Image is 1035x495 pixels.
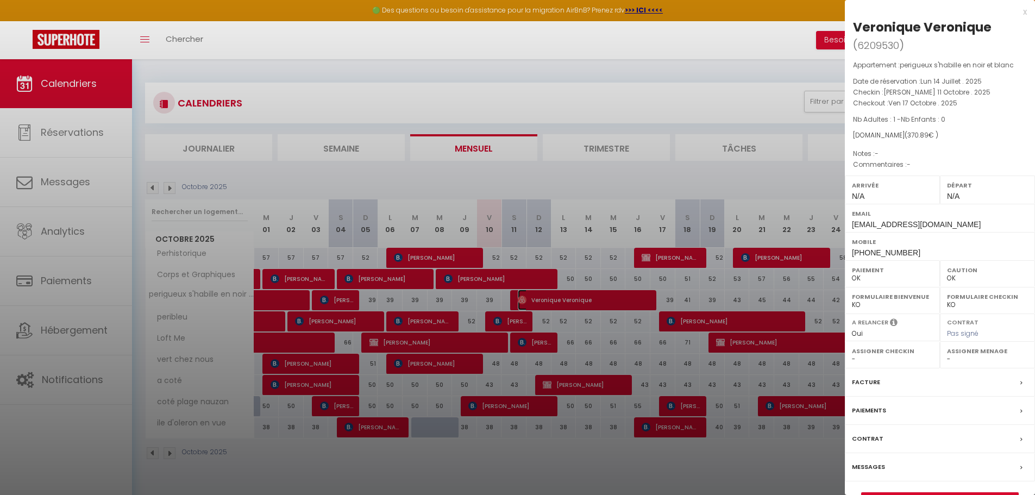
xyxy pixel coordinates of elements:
i: Sélectionner OUI si vous souhaiter envoyer les séquences de messages post-checkout [890,318,898,330]
p: Appartement : [853,60,1027,71]
label: Assigner Checkin [852,346,933,356]
label: Paiement [852,265,933,275]
label: Formulaire Checkin [947,291,1028,302]
div: Veronique Veronique [853,18,992,36]
span: ( ) [853,37,904,53]
label: Mobile [852,236,1028,247]
span: perigueux s'habille en noir et blanc [900,60,1014,70]
label: A relancer [852,318,888,327]
label: Départ [947,180,1028,191]
span: Nb Adultes : 1 - [853,115,945,124]
label: Email [852,208,1028,219]
p: Commentaires : [853,159,1027,170]
span: Lun 14 Juillet . 2025 [920,77,982,86]
p: Checkin : [853,87,1027,98]
span: 370.89 [907,130,929,140]
label: Messages [852,461,885,473]
label: Contrat [852,433,883,444]
div: x [845,5,1027,18]
span: Ven 17 Octobre . 2025 [888,98,957,108]
span: ( € ) [905,130,938,140]
label: Facture [852,377,880,388]
span: [PERSON_NAME] 11 Octobre . 2025 [883,87,990,97]
span: Nb Enfants : 0 [901,115,945,124]
span: N/A [852,192,864,200]
span: - [875,149,879,158]
span: Pas signé [947,329,978,338]
span: [PHONE_NUMBER] [852,248,920,257]
label: Arrivée [852,180,933,191]
label: Formulaire Bienvenue [852,291,933,302]
span: N/A [947,192,959,200]
p: Date de réservation : [853,76,1027,87]
label: Paiements [852,405,886,416]
label: Assigner Menage [947,346,1028,356]
label: Caution [947,265,1028,275]
div: [DOMAIN_NAME] [853,130,1027,141]
label: Contrat [947,318,978,325]
span: - [907,160,911,169]
p: Checkout : [853,98,1027,109]
span: [EMAIL_ADDRESS][DOMAIN_NAME] [852,220,981,229]
span: 6209530 [857,39,899,52]
p: Notes : [853,148,1027,159]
